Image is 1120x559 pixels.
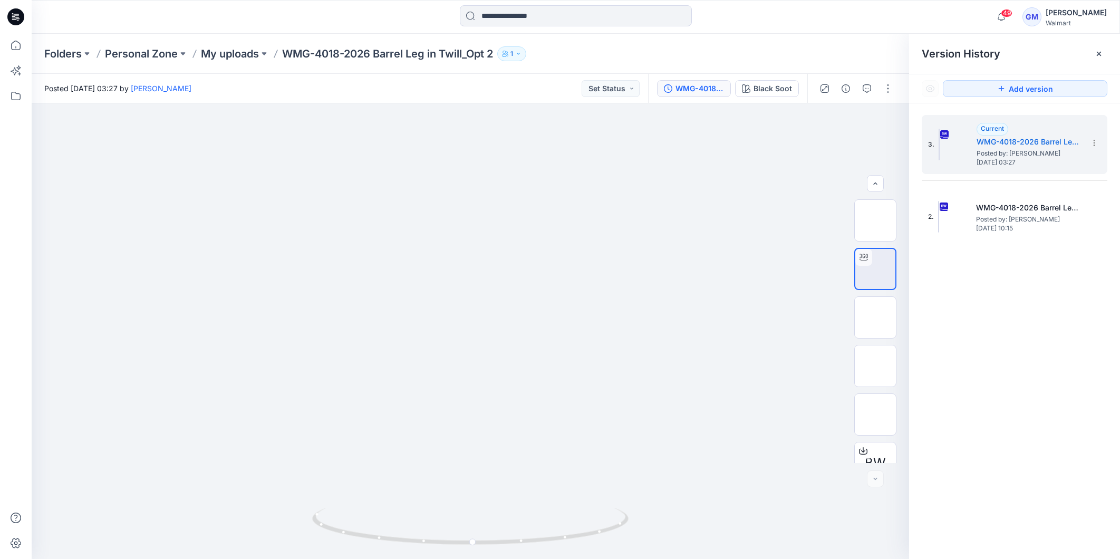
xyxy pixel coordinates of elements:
[1022,7,1041,26] div: GM
[1001,9,1012,17] span: 49
[735,80,799,97] button: Black Soot
[938,201,939,233] img: WMG-4018-2026 Barrel Leg in Twill_Opt 2_Soft Silver
[1095,50,1103,58] button: Close
[657,80,731,97] button: WMG-4018-2026 Barrel Leg in Twill_Opt 2_Full Colorway
[939,129,940,160] img: WMG-4018-2026 Barrel Leg in Twill_Opt 2_Full Colorway
[131,84,191,93] a: [PERSON_NAME]
[977,136,1082,148] h5: WMG-4018-2026 Barrel Leg in Twill_Opt 2_Full Colorway
[976,201,1082,214] h5: WMG-4018-2026 Barrel Leg in Twill_Opt 2_Soft Silver
[928,140,934,149] span: 3.
[754,83,792,94] div: Black Soot
[922,80,939,97] button: Show Hidden Versions
[44,46,82,61] a: Folders
[928,212,934,221] span: 2.
[922,47,1000,60] span: Version History
[943,80,1107,97] button: Add version
[976,225,1082,232] span: [DATE] 10:15
[675,83,724,94] div: WMG-4018-2026 Barrel Leg in Twill_Opt 2_Full Colorway
[510,48,513,60] p: 1
[497,46,526,61] button: 1
[976,214,1082,225] span: Posted by: Gayan Mahawithanalage
[981,124,1004,132] span: Current
[865,454,886,473] span: BW
[977,159,1082,166] span: [DATE] 03:27
[282,46,493,61] p: WMG-4018-2026 Barrel Leg in Twill_Opt 2
[977,148,1082,159] span: Posted by: Gayan Mahawithanalage
[201,46,259,61] a: My uploads
[1046,19,1107,27] div: Walmart
[105,46,178,61] a: Personal Zone
[837,80,854,97] button: Details
[44,83,191,94] span: Posted [DATE] 03:27 by
[1046,6,1107,19] div: [PERSON_NAME]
